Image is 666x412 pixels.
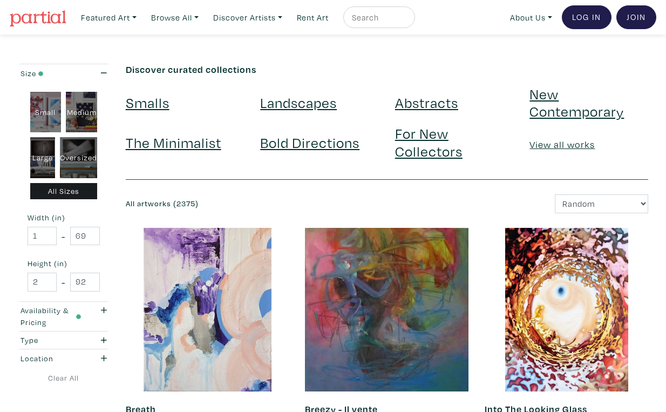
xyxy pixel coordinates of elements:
a: Abstracts [395,93,458,112]
small: Width (in) [28,214,100,221]
a: Featured Art [76,6,141,29]
button: Availability & Pricing [18,302,110,331]
h6: Discover curated collections [126,64,648,76]
a: Log In [562,5,611,29]
div: All Sizes [30,183,98,200]
small: Height (in) [28,260,100,267]
a: Browse All [146,6,203,29]
div: Location [21,353,81,364]
div: Oversized [60,137,97,178]
a: Landscapes [260,93,337,112]
a: New Contemporary [529,84,624,120]
a: Discover Artists [208,6,287,29]
a: Bold Directions [260,133,359,152]
div: Size [21,67,81,79]
span: - [62,229,65,244]
div: Small [30,92,62,133]
a: Clear All [18,372,110,384]
a: Join [616,5,656,29]
button: Size [18,64,110,82]
button: Location [18,349,110,367]
a: View all works [529,138,595,151]
a: About Us [505,6,557,29]
span: - [62,275,65,289]
div: Type [21,334,81,346]
div: Medium [66,92,97,133]
button: Type [18,332,110,349]
a: Smalls [126,93,169,112]
a: For New Collectors [395,124,463,160]
h6: All artworks (2375) [126,199,379,208]
a: Rent Art [292,6,334,29]
input: Search [351,11,405,24]
div: Availability & Pricing [21,305,81,328]
a: The Minimalist [126,133,221,152]
div: Large [30,137,56,178]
